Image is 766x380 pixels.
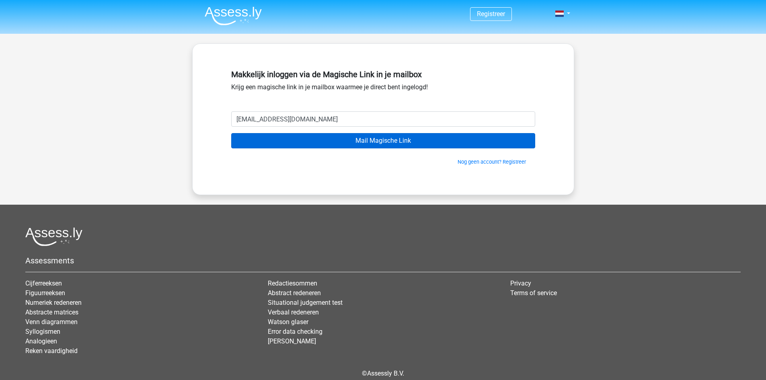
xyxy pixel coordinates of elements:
[458,159,526,165] a: Nog geen account? Registreer
[25,227,82,246] img: Assessly logo
[205,6,262,25] img: Assessly
[25,347,78,355] a: Reken vaardigheid
[367,370,404,377] a: Assessly B.V.
[268,328,322,335] a: Error data checking
[510,289,557,297] a: Terms of service
[268,289,321,297] a: Abstract redeneren
[25,328,60,335] a: Syllogismen
[268,337,316,345] a: [PERSON_NAME]
[231,133,535,148] input: Mail Magische Link
[268,308,319,316] a: Verbaal redeneren
[268,279,317,287] a: Redactiesommen
[25,308,78,316] a: Abstracte matrices
[231,111,535,127] input: Email
[510,279,531,287] a: Privacy
[477,10,505,18] a: Registreer
[268,299,343,306] a: Situational judgement test
[25,289,65,297] a: Figuurreeksen
[268,318,308,326] a: Watson glaser
[25,299,82,306] a: Numeriek redeneren
[25,279,62,287] a: Cijferreeksen
[25,318,78,326] a: Venn diagrammen
[231,70,535,79] h5: Makkelijk inloggen via de Magische Link in je mailbox
[25,256,741,265] h5: Assessments
[231,66,535,111] div: Krijg een magische link in je mailbox waarmee je direct bent ingelogd!
[25,337,57,345] a: Analogieen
